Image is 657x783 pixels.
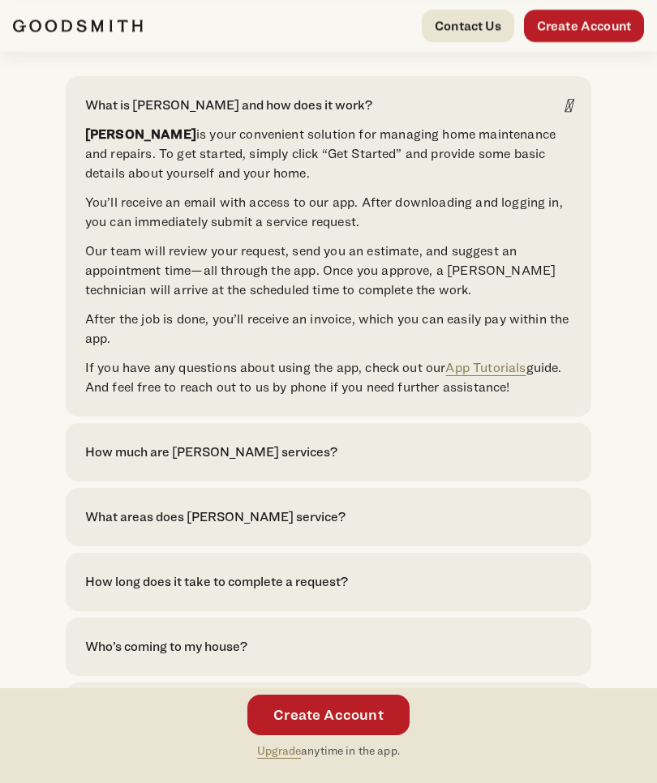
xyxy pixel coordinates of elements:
div: How long does it take to complete a request? [85,572,348,592]
a: Contact Us [422,10,514,42]
a: Upgrade [257,743,301,757]
p: anytime in the app. [257,742,400,760]
div: Who’s coming to my house? [85,637,247,657]
img: Goodsmith [13,19,143,32]
p: Our team will review your request, send you an estimate, and suggest an appointment time—all thro... [85,242,572,300]
p: After the job is done, you’ll receive an invoice, which you can easily pay within the app. [85,310,572,349]
p: You’ll receive an email with access to our app. After downloading and logging in, you can immedia... [85,193,572,232]
div: What is [PERSON_NAME] and how does it work? [85,96,372,115]
p: If you have any questions about using the app, check out our guide. And feel free to reach out to... [85,358,572,397]
div: How much are [PERSON_NAME] services? [85,443,337,462]
div: What areas does [PERSON_NAME] service? [85,507,346,527]
strong: [PERSON_NAME] [85,126,196,142]
a: Create Account [524,10,644,42]
a: App Tutorials [445,360,526,375]
p: is your convenient solution for managing home maintenance and repairs. To get started, simply cli... [85,125,572,183]
a: Create Account [247,695,410,735]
